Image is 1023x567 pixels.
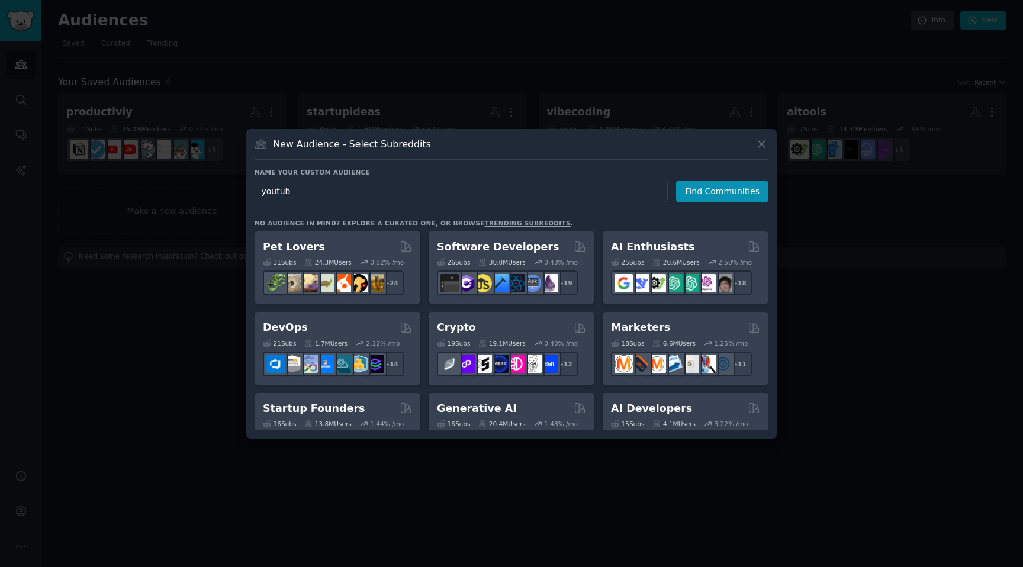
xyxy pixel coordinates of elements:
[715,339,748,347] div: 1.25 % /mo
[316,355,334,373] img: DevOpsLinks
[304,258,351,266] div: 24.3M Users
[523,355,542,373] img: CryptoNews
[366,355,384,373] img: PlatformEngineers
[349,355,368,373] img: aws_cdk
[714,355,732,373] img: OnlineMarketing
[263,258,296,266] div: 31 Sub s
[437,258,470,266] div: 26 Sub s
[714,274,732,292] img: ArtificalIntelligence
[484,220,570,227] a: trending subreddits
[263,320,308,335] h2: DevOps
[611,339,644,347] div: 18 Sub s
[304,339,348,347] div: 1.7M Users
[349,274,368,292] img: PetAdvice
[266,355,285,373] img: azuredevops
[507,274,525,292] img: reactnative
[615,274,633,292] img: GoogleGeminiAI
[652,339,696,347] div: 6.6M Users
[300,355,318,373] img: Docker_DevOps
[266,274,285,292] img: herpetology
[437,240,559,254] h2: Software Developers
[263,240,325,254] h2: Pet Lovers
[715,420,748,428] div: 3.22 % /mo
[255,219,573,227] div: No audience in mind? Explore a curated one, or browse .
[440,355,459,373] img: ethfinance
[664,355,683,373] img: Emailmarketing
[553,270,578,295] div: + 19
[370,258,404,266] div: 0.82 % /mo
[523,274,542,292] img: AskComputerScience
[615,355,633,373] img: content_marketing
[263,339,296,347] div: 21 Sub s
[263,420,296,428] div: 16 Sub s
[553,352,578,376] div: + 12
[316,274,334,292] img: turtle
[283,355,301,373] img: AWS_Certified_Experts
[366,274,384,292] img: dogbreed
[379,352,404,376] div: + 14
[727,352,752,376] div: + 11
[437,401,517,416] h2: Generative AI
[652,258,699,266] div: 20.6M Users
[718,258,752,266] div: 2.50 % /mo
[611,258,644,266] div: 25 Sub s
[333,355,351,373] img: platformengineering
[263,401,365,416] h2: Startup Founders
[697,355,716,373] img: MarketingResearch
[727,270,752,295] div: + 18
[611,240,694,254] h2: AI Enthusiasts
[540,274,558,292] img: elixir
[478,420,525,428] div: 20.4M Users
[652,420,696,428] div: 4.1M Users
[664,274,683,292] img: chatgpt_promptDesign
[648,355,666,373] img: AskMarketing
[611,401,692,416] h2: AI Developers
[631,355,649,373] img: bigseo
[540,355,558,373] img: defi_
[457,274,475,292] img: csharp
[648,274,666,292] img: AItoolsCatalog
[300,274,318,292] img: leopardgeckos
[544,339,578,347] div: 0.40 % /mo
[437,320,476,335] h2: Crypto
[366,339,400,347] div: 2.12 % /mo
[490,274,509,292] img: iOSProgramming
[611,320,670,335] h2: Marketers
[333,274,351,292] img: cockatiel
[304,420,351,428] div: 13.8M Users
[283,274,301,292] img: ballpython
[255,168,768,176] h3: Name your custom audience
[681,355,699,373] img: googleads
[478,339,525,347] div: 19.1M Users
[478,258,525,266] div: 30.0M Users
[544,258,578,266] div: 0.43 % /mo
[676,181,768,202] button: Find Communities
[507,355,525,373] img: defiblockchain
[370,420,404,428] div: 1.44 % /mo
[255,181,668,202] input: Pick a short name, like "Digital Marketers" or "Movie-Goers"
[440,274,459,292] img: software
[474,355,492,373] img: ethstaker
[697,274,716,292] img: OpenAIDev
[437,420,470,428] div: 16 Sub s
[490,355,509,373] img: web3
[437,339,470,347] div: 19 Sub s
[474,274,492,292] img: learnjavascript
[631,274,649,292] img: DeepSeek
[611,420,644,428] div: 15 Sub s
[681,274,699,292] img: chatgpt_prompts_
[544,420,578,428] div: 1.48 % /mo
[274,138,431,150] h3: New Audience - Select Subreddits
[379,270,404,295] div: + 24
[457,355,475,373] img: 0xPolygon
